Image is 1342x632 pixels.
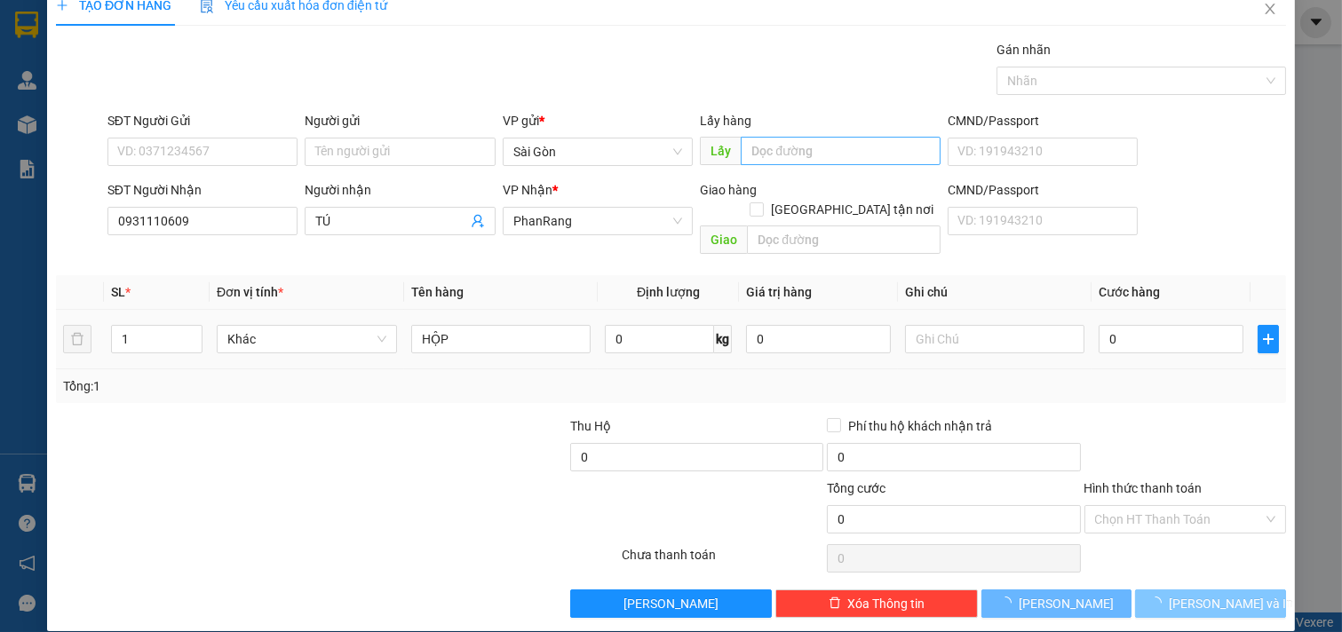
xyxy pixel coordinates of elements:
span: Xóa Thông tin [848,594,925,613]
span: plus [1259,332,1278,346]
span: [PERSON_NAME] và In [1169,594,1293,613]
label: Hình thức thanh toán [1084,481,1203,495]
span: PhanRang [513,208,683,234]
th: Ghi chú [898,275,1092,310]
span: Thu Hộ [570,419,611,433]
div: Người nhận [305,180,496,200]
input: VD: Bàn, Ghế [411,325,592,353]
button: [PERSON_NAME] và In [1135,589,1286,618]
span: Sài Gòn [513,138,683,165]
input: 0 [746,325,891,353]
div: VP gửi [503,111,694,130]
span: close [1263,2,1277,16]
div: CMND/Passport [948,111,1139,130]
input: Ghi Chú [905,325,1085,353]
span: SL [111,285,125,299]
div: Người gửi [305,111,496,130]
input: Dọc đường [741,137,940,165]
div: CMND/Passport [948,180,1139,200]
div: Tổng: 1 [63,376,519,396]
span: Giao hàng [700,183,757,197]
span: kg [714,325,732,353]
div: SĐT Người Nhận [107,180,298,200]
span: [PERSON_NAME] [623,594,719,613]
span: user-add [471,214,485,228]
span: Lấy [700,137,741,165]
span: Giá trị hàng [746,285,812,299]
label: Gán nhãn [997,43,1051,57]
span: VP Nhận [503,183,552,197]
span: loading [1149,596,1169,609]
span: Phí thu hộ khách nhận trả [841,416,999,436]
button: [PERSON_NAME] [570,589,773,618]
img: logo.jpg [193,22,235,65]
b: [DOMAIN_NAME] [149,67,244,82]
b: Thiện Trí [22,115,80,168]
span: Đơn vị tính [217,285,283,299]
span: Tổng cước [827,481,885,495]
span: Giao [700,225,747,254]
div: Chưa thanh toán [620,545,826,576]
span: Định lượng [637,285,700,299]
span: Khác [227,326,386,352]
button: deleteXóa Thông tin [775,589,978,618]
span: Cước hàng [1099,285,1160,299]
button: plus [1258,325,1279,353]
button: delete [63,325,91,353]
b: Gửi khách hàng [109,26,176,109]
span: Tên hàng [411,285,464,299]
span: [PERSON_NAME] [1019,594,1114,613]
span: loading [999,596,1019,609]
span: delete [829,596,841,611]
li: (c) 2017 [149,84,244,107]
span: Lấy hàng [700,114,751,128]
div: SĐT Người Gửi [107,111,298,130]
button: [PERSON_NAME] [981,589,1132,618]
span: [GEOGRAPHIC_DATA] tận nơi [764,200,941,219]
input: Dọc đường [747,225,940,254]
